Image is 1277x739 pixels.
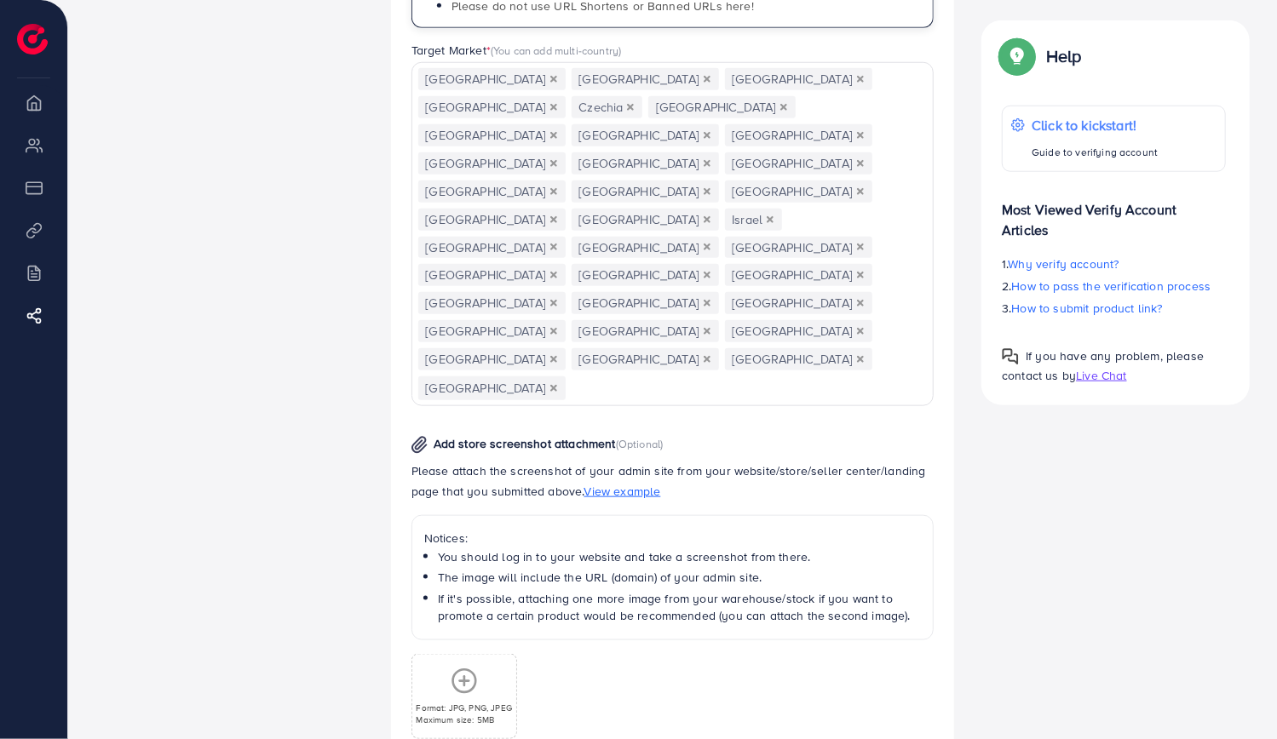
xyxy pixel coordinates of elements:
[779,103,788,112] button: Deselect Colombia
[703,299,711,307] button: Deselect Qatar
[411,42,622,59] label: Target Market
[572,68,719,90] span: [GEOGRAPHIC_DATA]
[1002,186,1226,240] p: Most Viewed Verify Account Articles
[416,702,512,713] p: Format: JPG, PNG, JPEG
[572,292,719,314] span: [GEOGRAPHIC_DATA]
[703,243,711,251] button: Deselect Pakistan
[1012,300,1163,317] span: How to submit product link?
[434,435,616,452] span: Add store screenshot attachment
[549,103,558,112] button: Deselect Canada
[856,243,865,251] button: Deselect Egypt
[418,68,566,90] span: [GEOGRAPHIC_DATA]
[725,320,872,342] span: [GEOGRAPHIC_DATA]
[725,237,872,259] span: [GEOGRAPHIC_DATA]
[424,528,922,548] p: Notices:
[418,348,566,370] span: [GEOGRAPHIC_DATA]
[703,131,711,140] button: Deselect United States
[418,376,566,400] span: [GEOGRAPHIC_DATA]
[856,327,865,335] button: Deselect Spain
[438,569,922,586] li: The image will include the URL (domain) of your admin site.
[418,124,566,146] span: [GEOGRAPHIC_DATA]
[411,436,428,454] img: img
[418,320,566,342] span: [GEOGRAPHIC_DATA]
[549,384,558,392] button: Deselect Bangladesh
[572,320,719,342] span: [GEOGRAPHIC_DATA]
[1002,41,1033,72] img: Popup guide
[1002,348,1019,365] img: Popup guide
[418,96,566,118] span: [GEOGRAPHIC_DATA]
[549,131,558,140] button: Deselect Bahrain
[1002,347,1204,384] span: If you have any problem, please contact us by
[648,96,796,118] span: [GEOGRAPHIC_DATA]
[572,237,719,259] span: [GEOGRAPHIC_DATA]
[725,68,872,90] span: [GEOGRAPHIC_DATA]
[856,75,865,83] button: Deselect Belarus
[584,483,661,500] span: View example
[438,590,922,625] li: If it's possible, attaching one more image from your warehouse/stock if you want to promote a cer...
[703,159,711,168] button: Deselect Germany
[438,548,922,565] li: You should log in to your website and take a screenshot from there.
[616,436,664,451] span: (Optional)
[725,348,872,370] span: [GEOGRAPHIC_DATA]
[626,103,635,112] button: Deselect Czechia
[567,375,912,402] input: Search for option
[856,187,865,196] button: Deselect Poland
[725,264,872,286] span: [GEOGRAPHIC_DATA]
[411,461,935,501] p: Please attach the screenshot of your admin site from your website/store/seller center/landing pag...
[572,348,719,370] span: [GEOGRAPHIC_DATA]
[572,152,719,175] span: [GEOGRAPHIC_DATA]
[549,215,558,224] button: Deselect Denmark
[703,215,711,224] button: Deselect Saudi Arabia
[1205,662,1264,726] iframe: Chat
[1032,115,1158,135] p: Click to kickstart!
[416,713,512,725] p: Maximum size: 5MB
[418,209,566,231] span: [GEOGRAPHIC_DATA]
[856,131,865,140] button: Deselect United Arab Emirates
[418,152,566,175] span: [GEOGRAPHIC_DATA]
[17,24,48,54] img: logo
[703,355,711,364] button: Deselect Russia
[766,215,774,224] button: Deselect Israel
[418,180,566,203] span: [GEOGRAPHIC_DATA]
[491,43,621,58] span: (You can add multi-country)
[572,96,642,118] span: Czechia
[1012,278,1211,295] span: How to pass the verification process
[725,292,872,314] span: [GEOGRAPHIC_DATA]
[1002,254,1226,274] p: 1.
[549,75,558,83] button: Deselect Australia
[703,271,711,279] button: Deselect Greece
[1076,367,1126,384] span: Live Chat
[549,187,558,196] button: Deselect Kuwait
[856,355,865,364] button: Deselect Ukraine
[549,355,558,364] button: Deselect Brazil
[411,62,935,406] div: Search for option
[572,209,719,231] span: [GEOGRAPHIC_DATA]
[549,243,558,251] button: Deselect Norway
[418,237,566,259] span: [GEOGRAPHIC_DATA]
[856,159,865,168] button: Deselect Italy
[856,299,865,307] button: Deselect Indonesia
[418,292,566,314] span: [GEOGRAPHIC_DATA]
[1002,276,1226,296] p: 2.
[549,159,558,168] button: Deselect United Kingdom
[725,180,872,203] span: [GEOGRAPHIC_DATA]
[703,327,711,335] button: Deselect Oman
[549,271,558,279] button: Deselect France
[1002,298,1226,318] p: 3.
[725,152,872,175] span: [GEOGRAPHIC_DATA]
[725,209,782,231] span: Israel
[572,124,719,146] span: [GEOGRAPHIC_DATA]
[1046,46,1082,66] p: Help
[572,180,719,203] span: [GEOGRAPHIC_DATA]
[725,124,872,146] span: [GEOGRAPHIC_DATA]
[549,327,558,335] button: Deselect Malaysia
[549,299,558,307] button: Deselect Argentina
[1009,255,1119,272] span: Why verify account?
[418,264,566,286] span: [GEOGRAPHIC_DATA]
[856,271,865,279] button: Deselect Netherlands
[1032,142,1158,163] p: Guide to verifying account
[572,264,719,286] span: [GEOGRAPHIC_DATA]
[703,187,711,196] button: Deselect Switzerland
[703,75,711,83] button: Deselect Belgium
